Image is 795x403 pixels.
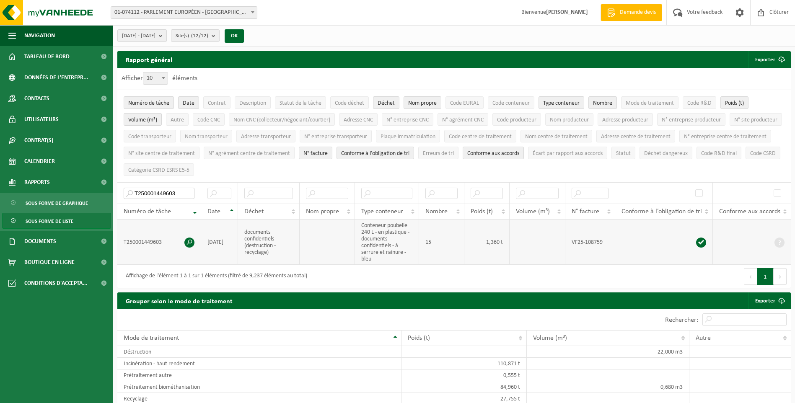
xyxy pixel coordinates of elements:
[280,100,321,106] span: Statut de la tâche
[24,252,75,273] span: Boutique en ligne
[408,100,437,106] span: Nom propre
[117,381,401,393] td: Prétraitement biométhanisation
[774,268,787,285] button: Next
[543,100,580,106] span: Type conteneur
[683,96,716,109] button: Code R&DCode R&amp;D: Activate to sort
[128,150,195,157] span: N° site centre de traitement
[180,130,232,142] button: Nom transporteurNom transporteur: Activate to sort
[665,317,698,323] label: Rechercher:
[546,9,588,15] strong: [PERSON_NAME]
[208,100,226,106] span: Contrat
[527,346,689,358] td: 22,000 m3
[117,29,167,42] button: [DATE] - [DATE]
[335,100,364,106] span: Code déchet
[171,117,184,123] span: Autre
[381,134,435,140] span: Plaque immatriculation
[621,208,702,215] span: Conforme à l’obligation de tri
[488,96,534,109] button: Code conteneurCode conteneur: Activate to sort
[128,100,169,106] span: Numéro de tâche
[122,30,155,42] span: [DATE] - [DATE]
[696,335,711,341] span: Autre
[626,100,674,106] span: Mode de traitement
[166,113,189,126] button: AutreAutre: Activate to sort
[725,100,744,106] span: Poids (t)
[621,96,678,109] button: Mode de traitementMode de traitement: Activate to sort
[235,96,271,109] button: DescriptionDescription: Activate to sort
[687,100,712,106] span: Code R&D
[178,96,199,109] button: DateDate: Activate to sort
[361,208,403,215] span: Type conteneur
[128,134,171,140] span: Code transporteur
[734,117,777,123] span: N° site producteur
[275,96,326,109] button: Statut de la tâcheStatut de la tâche: Activate to sort
[303,150,328,157] span: N° facture
[203,96,230,109] button: ContratContrat: Activate to sort
[2,195,111,211] a: Sous forme de graphique
[204,147,295,159] button: N° agrément centre de traitementN° agrément centre de traitement: Activate to sort
[593,100,612,106] span: Nombre
[300,130,372,142] button: N° entreprise transporteurN° entreprise transporteur: Activate to sort
[644,150,688,157] span: Déchet dangereux
[618,8,658,17] span: Demande devis
[122,75,197,82] label: Afficher éléments
[241,134,291,140] span: Adresse transporteur
[450,100,479,106] span: Code EURAL
[24,273,88,294] span: Conditions d'accepta...
[423,150,454,157] span: Erreurs de tri
[191,33,208,39] count: (12/12)
[24,25,55,46] span: Navigation
[376,130,440,142] button: Plaque immatriculationPlaque immatriculation: Activate to sort
[244,208,264,215] span: Déchet
[306,208,339,215] span: Nom propre
[239,100,266,106] span: Description
[720,96,748,109] button: Poids (t)Poids (t): Activate to sort
[24,130,53,151] span: Contrat(s)
[111,7,257,18] span: 01-074112 - PARLEMENT EUROPÉEN - LUXEMBOURG
[337,147,414,159] button: Conforme à l’obligation de tri : Activate to sort
[24,109,59,130] span: Utilisateurs
[401,369,527,381] td: 0,555 t
[528,147,607,159] button: Écart par rapport aux accordsÉcart par rapport aux accords: Activate to sort
[744,268,757,285] button: Previous
[171,29,220,42] button: Site(s)(12/12)
[24,88,49,109] span: Contacts
[401,381,527,393] td: 84,960 t
[201,220,238,265] td: [DATE]
[757,268,774,285] button: 1
[730,113,782,126] button: N° site producteurN° site producteur : Activate to sort
[419,220,464,265] td: 15
[124,163,194,176] button: Catégorie CSRD ESRS E5-5Catégorie CSRD ESRS E5-5: Activate to sort
[602,117,648,123] span: Adresse producteur
[679,130,771,142] button: N° entreprise centre de traitementN° entreprise centre de traitement: Activate to sort
[684,134,767,140] span: N° entreprise centre de traitement
[386,117,429,123] span: N° entreprise CNC
[408,335,430,341] span: Poids (t)
[449,134,512,140] span: Code centre de traitement
[143,72,168,84] span: 10
[550,117,589,123] span: Nom producteur
[719,208,780,215] span: Conforme aux accords
[545,113,593,126] button: Nom producteurNom producteur: Activate to sort
[697,147,741,159] button: Code R&D finalCode R&amp;D final: Activate to sort
[117,292,241,309] h2: Grouper selon le mode de traitement
[128,117,157,123] span: Volume (m³)
[516,208,550,215] span: Volume (m³)
[229,113,335,126] button: Nom CNC (collecteur/négociant/courtier)Nom CNC (collecteur/négociant/courtier): Activate to sort
[117,369,401,381] td: Prétraitement autre
[442,117,484,123] span: N° agrément CNC
[124,113,162,126] button: Volume (m³)Volume (m³): Activate to sort
[601,4,662,21] a: Demande devis
[497,117,536,123] span: Code producteur
[117,51,181,68] h2: Rapport général
[117,358,401,369] td: Incinération - haut rendement
[355,220,420,265] td: Conteneur poubelle 240 L - en plastique - documents confidentiels - à serrure et rainure - bleu
[24,67,88,88] span: Données de l'entrepr...
[207,208,220,215] span: Date
[701,150,737,157] span: Code R&D final
[425,208,448,215] span: Nombre
[601,134,671,140] span: Adresse centre de traitement
[463,147,524,159] button: Conforme aux accords : Activate to sort
[122,269,307,284] div: Affichage de l'élément 1 à 1 sur 1 éléments (filtré de 9,237 éléments au total)
[533,335,567,341] span: Volume (m³)
[193,113,225,126] button: Code CNCCode CNC: Activate to sort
